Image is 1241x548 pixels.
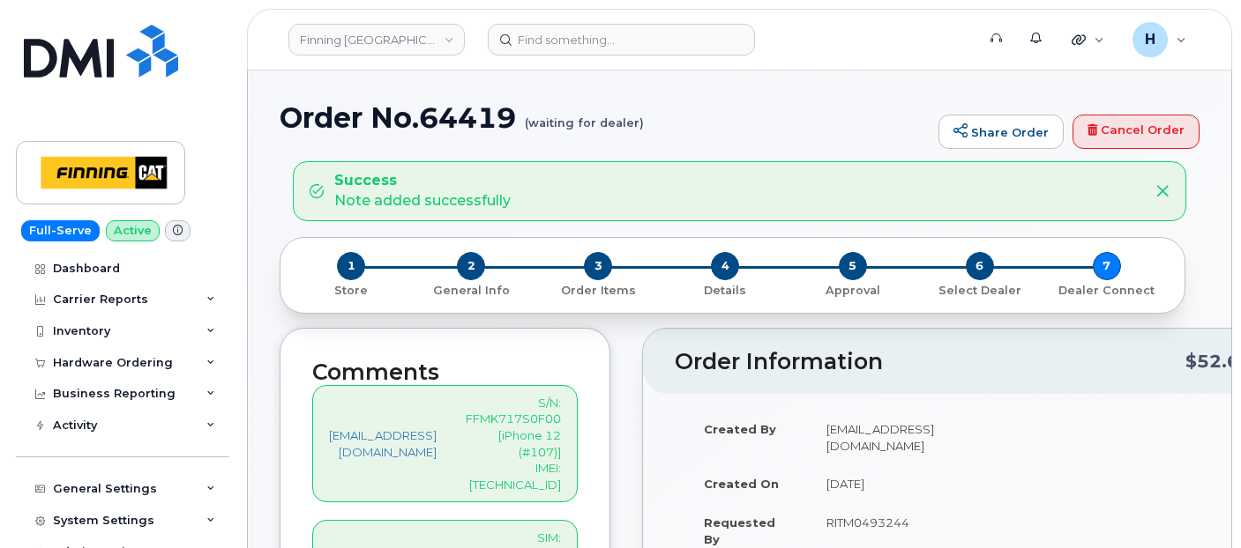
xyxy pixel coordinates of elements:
a: 3 Order Items [535,280,662,299]
p: Details [669,283,781,299]
a: 4 Details [662,280,789,299]
a: 6 Select Dealer [916,280,1043,299]
span: 5 [839,252,867,280]
span: 4 [711,252,739,280]
span: 6 [966,252,994,280]
span: 2 [457,252,485,280]
a: 1 Store [295,280,407,299]
h2: Comments [312,360,578,385]
strong: Success [334,171,511,191]
p: S/N: FFMK717S0F00 [iPhone 12 (#107)] IMEI: [TECHNICAL_ID] [465,395,561,492]
small: (waiting for dealer) [525,102,644,130]
a: 2 General Info [407,280,535,299]
a: Share Order [938,115,1064,150]
strong: Created On [704,477,779,491]
strong: Requested By [704,515,775,546]
span: 3 [584,252,612,280]
p: Approval [796,283,909,299]
strong: Created By [704,422,776,436]
a: 5 Approval [789,280,916,299]
p: Store [302,283,400,299]
td: [DATE] [811,464,957,503]
p: Select Dealer [923,283,1036,299]
div: Note added successfully [334,171,511,211]
span: 1 [337,252,365,280]
td: [EMAIL_ADDRESS][DOMAIN_NAME] [811,410,957,464]
a: Cancel Order [1073,115,1200,150]
a: [EMAIL_ADDRESS][DOMAIN_NAME] [329,427,437,460]
p: General Info [415,283,527,299]
h1: Order No.64419 [280,102,930,133]
p: Order Items [542,283,654,299]
h2: Order Information [675,350,1185,374]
